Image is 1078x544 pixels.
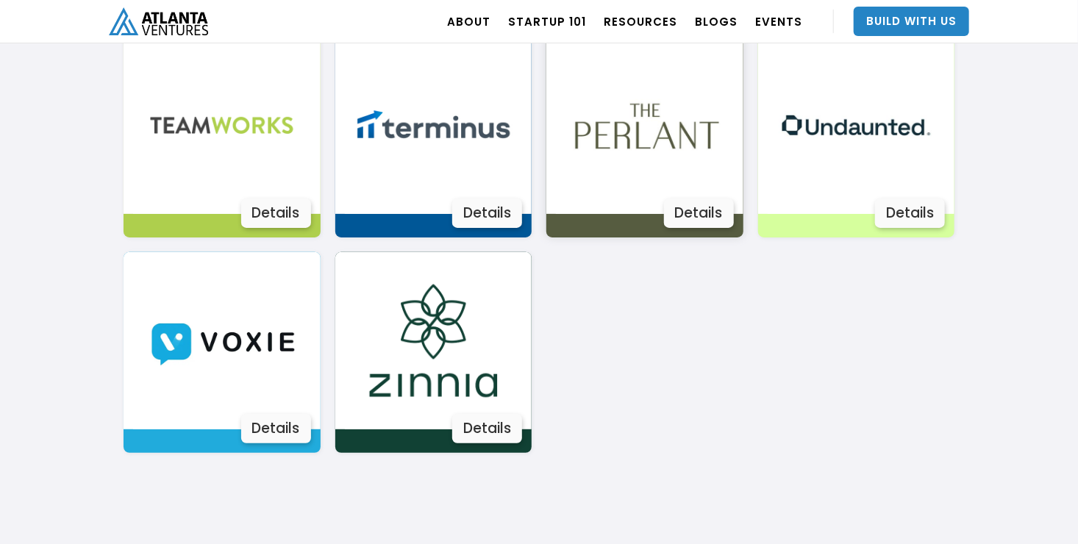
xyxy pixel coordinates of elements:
a: EVENTS [755,1,802,42]
a: ABOUT [447,1,490,42]
a: RESOURCES [604,1,677,42]
img: Image 3 [345,252,522,429]
img: Image 3 [556,37,733,214]
a: Startup 101 [508,1,586,42]
div: Details [241,198,311,228]
div: Details [664,198,734,228]
img: Image 3 [768,37,945,214]
div: Details [241,414,311,443]
img: Image 3 [133,37,310,214]
img: Image 3 [133,252,310,429]
a: Build With Us [854,7,969,36]
div: Details [875,198,945,228]
img: Image 3 [345,37,522,214]
div: Details [452,198,522,228]
a: BLOGS [695,1,738,42]
div: Details [452,414,522,443]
